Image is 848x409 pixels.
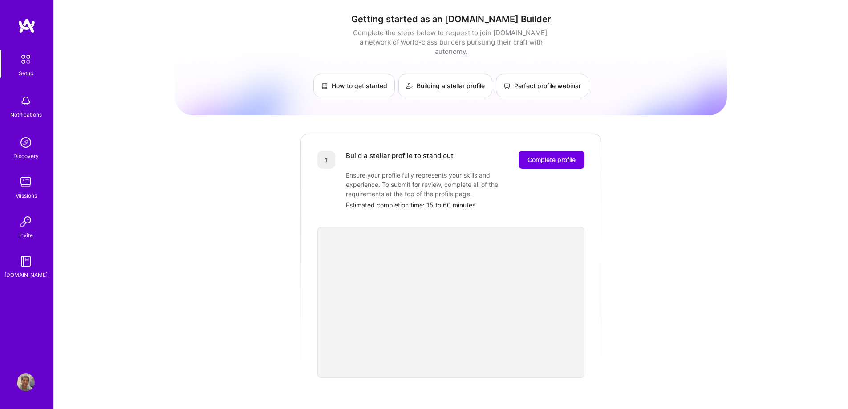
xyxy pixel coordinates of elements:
[4,270,48,279] div: [DOMAIN_NAME]
[15,191,37,200] div: Missions
[17,92,35,110] img: bell
[16,50,35,69] img: setup
[18,18,36,34] img: logo
[406,82,413,89] img: Building a stellar profile
[10,110,42,119] div: Notifications
[317,151,335,169] div: 1
[313,74,395,97] a: How to get started
[496,74,588,97] a: Perfect profile webinar
[527,155,576,164] span: Complete profile
[19,231,33,240] div: Invite
[17,173,35,191] img: teamwork
[17,252,35,270] img: guide book
[346,151,454,169] div: Build a stellar profile to stand out
[398,74,492,97] a: Building a stellar profile
[346,170,524,198] div: Ensure your profile fully represents your skills and experience. To submit for review, complete a...
[17,213,35,231] img: Invite
[317,227,584,378] iframe: video
[346,200,584,210] div: Estimated completion time: 15 to 60 minutes
[503,82,511,89] img: Perfect profile webinar
[17,134,35,151] img: discovery
[321,82,328,89] img: How to get started
[19,69,33,78] div: Setup
[351,28,551,56] div: Complete the steps below to request to join [DOMAIN_NAME], a network of world-class builders purs...
[17,373,35,391] img: User Avatar
[175,14,727,24] h1: Getting started as an [DOMAIN_NAME] Builder
[13,151,39,161] div: Discovery
[519,151,584,169] button: Complete profile
[15,373,37,391] a: User Avatar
